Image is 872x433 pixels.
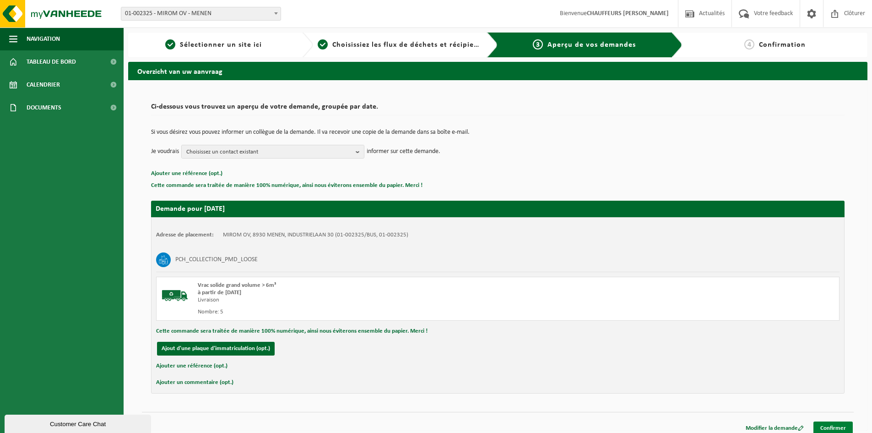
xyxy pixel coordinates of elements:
[27,50,76,73] span: Tableau de bord
[367,145,440,159] p: informer sur cette demande.
[587,10,669,17] strong: CHAUFFEURS [PERSON_NAME]
[156,232,214,238] strong: Adresse de placement:
[5,413,153,433] iframe: chat widget
[151,129,845,136] p: Si vous désirez vous pouvez informer un collègue de la demande. Il va recevoir une copie de la de...
[198,296,535,304] div: Livraison
[198,290,241,296] strong: à partir de [DATE]
[151,103,845,115] h2: Ci-dessous vous trouvez un aperçu de votre demande, groupée par date.
[156,205,225,213] strong: Demande pour [DATE]
[165,39,175,49] span: 1
[759,41,806,49] span: Confirmation
[128,62,867,80] h2: Overzicht van uw aanvraag
[121,7,281,20] span: 01-002325 - MIROM OV - MENEN
[161,282,189,309] img: BL-SO-LV.png
[175,252,258,267] h3: PCH_COLLECTION_PMD_LOOSE
[27,27,60,50] span: Navigation
[332,41,485,49] span: Choisissiez les flux de déchets et récipients
[744,39,754,49] span: 4
[181,145,364,159] button: Choisissez un contact existant
[151,168,222,180] button: Ajouter une référence (opt.)
[156,377,233,389] button: Ajouter un commentaire (opt.)
[151,145,179,159] p: Je voudrais
[180,41,262,49] span: Sélectionner un site ici
[318,39,328,49] span: 2
[133,39,295,50] a: 1Sélectionner un site ici
[27,96,61,119] span: Documents
[533,39,543,49] span: 3
[151,180,422,192] button: Cette commande sera traitée de manière 100% numérique, ainsi nous éviterons ensemble du papier. M...
[198,308,535,316] div: Nombre: 5
[318,39,480,50] a: 2Choisissiez les flux de déchets et récipients
[27,73,60,96] span: Calendrier
[198,282,276,288] span: Vrac solide grand volume > 6m³
[223,231,408,239] td: MIROM OV, 8930 MENEN, INDUSTRIELAAN 30 (01-002325/BUS, 01-002325)
[547,41,636,49] span: Aperçu de vos demandes
[157,342,275,356] button: Ajout d'une plaque d'immatriculation (opt.)
[121,7,281,21] span: 01-002325 - MIROM OV - MENEN
[156,325,428,337] button: Cette commande sera traitée de manière 100% numérique, ainsi nous éviterons ensemble du papier. M...
[186,145,352,159] span: Choisissez un contact existant
[156,360,227,372] button: Ajouter une référence (opt.)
